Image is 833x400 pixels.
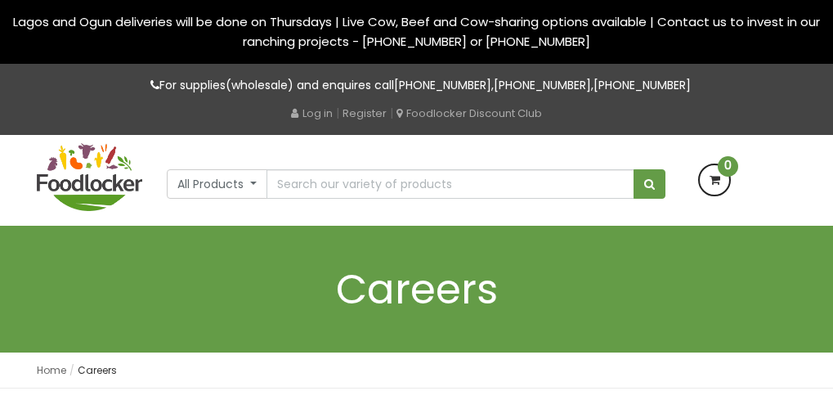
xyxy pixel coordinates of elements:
a: [PHONE_NUMBER] [494,77,591,93]
span: 0 [718,156,738,177]
span: Lagos and Ogun deliveries will be done on Thursdays | Live Cow, Beef and Cow-sharing options avai... [13,13,820,50]
h1: Careers [37,267,797,312]
img: FoodLocker [37,143,143,211]
input: Search our variety of products [266,169,634,199]
a: Home [37,363,66,377]
p: For supplies(wholesale) and enquires call , , [37,76,797,95]
a: [PHONE_NUMBER] [394,77,491,93]
a: Log in [291,106,333,121]
span: | [390,105,393,121]
span: | [336,105,339,121]
a: Foodlocker Discount Club [396,106,542,121]
a: [PHONE_NUMBER] [593,77,691,93]
a: Register [343,106,387,121]
button: All Products [167,169,267,199]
